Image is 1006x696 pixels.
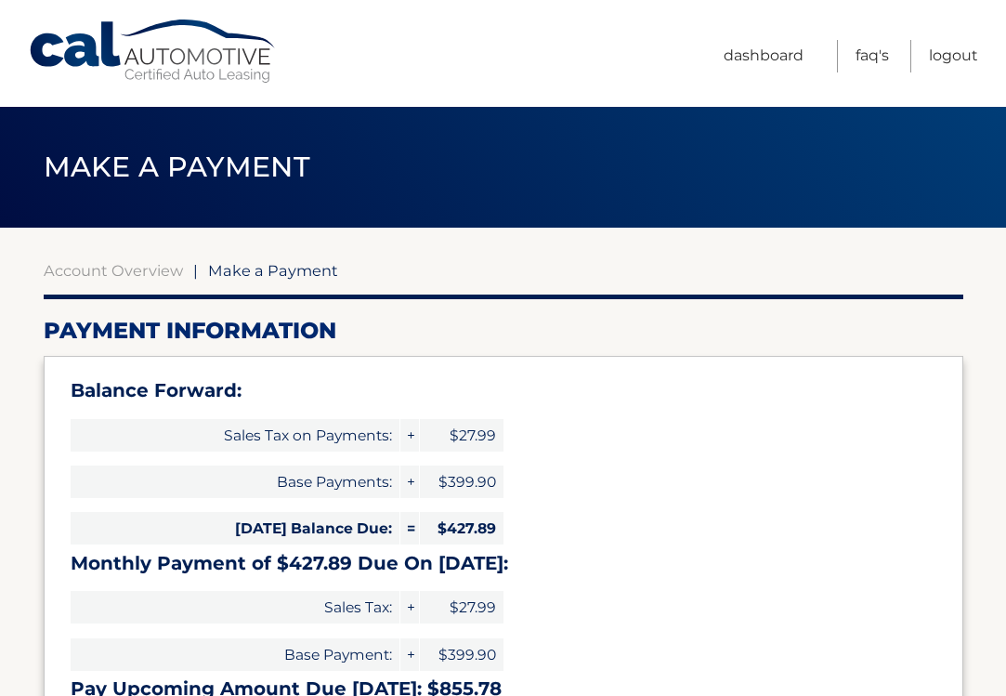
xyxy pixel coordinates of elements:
span: Base Payment: [71,638,399,671]
span: = [400,512,419,545]
span: [DATE] Balance Due: [71,512,399,545]
span: $27.99 [420,419,503,452]
span: Make a Payment [208,261,338,280]
span: Base Payments: [71,466,399,498]
span: Sales Tax: [71,591,399,624]
span: | [193,261,198,280]
span: + [400,419,419,452]
h3: Monthly Payment of $427.89 Due On [DATE]: [71,552,936,575]
span: + [400,638,419,671]
span: $27.99 [420,591,503,624]
a: FAQ's [856,40,889,72]
span: Make a Payment [44,150,310,184]
span: Sales Tax on Payments: [71,419,399,452]
span: $399.90 [420,466,503,498]
h2: Payment Information [44,317,963,345]
span: + [400,591,419,624]
a: Cal Automotive [28,19,279,85]
a: Logout [929,40,978,72]
span: $399.90 [420,638,503,671]
h3: Balance Forward: [71,379,936,402]
a: Dashboard [724,40,803,72]
span: $427.89 [420,512,503,545]
span: + [400,466,419,498]
a: Account Overview [44,261,183,280]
